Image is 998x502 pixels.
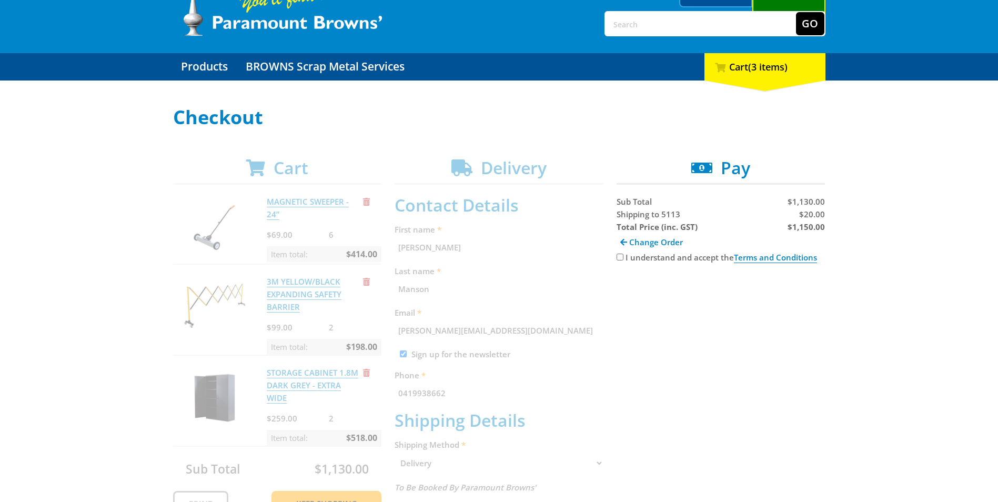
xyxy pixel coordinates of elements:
span: $20.00 [799,209,825,219]
a: Terms and Conditions [734,252,817,263]
span: Change Order [629,237,683,247]
a: Go to the Products page [173,53,236,81]
span: Sub Total [617,196,652,207]
strong: $1,150.00 [788,222,825,232]
span: (3 items) [748,61,788,73]
span: Pay [721,156,750,179]
div: Cart [704,53,825,81]
span: Shipping to 5113 [617,209,680,219]
h1: Checkout [173,107,825,128]
button: Go [796,12,824,35]
a: Change Order [617,233,687,251]
input: Search [606,12,796,35]
span: $1,130.00 [788,196,825,207]
strong: Total Price (inc. GST) [617,222,698,232]
input: Please accept the terms and conditions. [617,254,623,260]
a: Go to the BROWNS Scrap Metal Services page [238,53,412,81]
label: I understand and accept the [626,252,817,263]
